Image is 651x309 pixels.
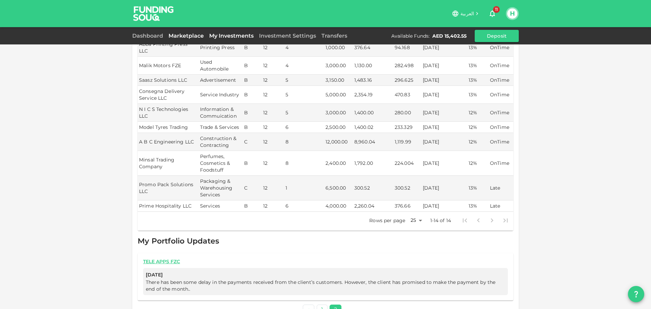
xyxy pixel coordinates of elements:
td: 5 [284,75,324,86]
td: [DATE] [421,133,467,151]
td: 2,260.04 [353,200,393,212]
td: 12 [262,176,284,200]
td: 12 [262,39,284,57]
td: Printing Press [199,39,243,57]
td: 12 [262,151,284,176]
td: 5 [284,104,324,122]
td: Promo Pack Solutions LLC [138,176,199,200]
td: [DATE] [421,200,467,212]
td: 1,119.99 [393,133,421,151]
a: My Investments [206,33,256,39]
td: 300.52 [353,176,393,200]
td: B [243,39,262,57]
td: 12 [262,57,284,75]
td: 2,500.00 [324,122,353,133]
span: العربية [460,11,474,17]
td: Service Industry [199,86,243,104]
td: N I C S Technologies LLC [138,104,199,122]
td: Services [199,200,243,212]
td: OnTime [489,86,513,104]
td: 3,000.00 [324,104,353,122]
td: 376.64 [353,39,393,57]
td: 12 [262,104,284,122]
td: 6 [284,122,324,133]
td: Late [489,200,513,212]
td: 1,400.00 [353,104,393,122]
a: Dashboard [132,33,166,39]
td: OnTime [489,151,513,176]
td: OnTime [489,104,513,122]
td: 296.625 [393,75,421,86]
td: 12,000.00 [324,133,353,151]
td: 1,130.00 [353,57,393,75]
td: 12 [262,200,284,212]
td: Packaging & Warehousing Services [199,176,243,200]
td: C [243,176,262,200]
td: Saasz Solutions LLC [138,75,199,86]
td: 4 [284,39,324,57]
div: 25 [408,215,424,225]
a: TELE APPS FZC [143,258,508,265]
td: [DATE] [421,151,467,176]
td: 1,792.00 [353,151,393,176]
td: 13% [467,75,489,86]
td: 224.004 [393,151,421,176]
td: Model Tyres Trading [138,122,199,133]
td: 12% [467,122,489,133]
td: 1 [284,176,324,200]
td: 6,500.00 [324,176,353,200]
td: [DATE] [421,75,467,86]
td: Construction & Contracting [199,133,243,151]
div: AED 15,402.55 [432,33,467,39]
a: Investment Settings [256,33,319,39]
td: 12 [262,122,284,133]
td: 1,483.16 [353,75,393,86]
button: Deposit [475,30,519,42]
td: [DATE] [421,104,467,122]
span: 11 [493,6,500,13]
td: 470.83 [393,86,421,104]
td: OnTime [489,122,513,133]
td: 13% [467,39,489,57]
td: Consegna Delivery Service LLC [138,86,199,104]
td: 4,000.00 [324,200,353,212]
td: 13% [467,200,489,212]
td: [DATE] [421,86,467,104]
td: 280.00 [393,104,421,122]
td: 1,400.02 [353,122,393,133]
td: B [243,86,262,104]
button: H [507,8,517,19]
td: Late [489,176,513,200]
td: 1,000.00 [324,39,353,57]
td: Trade & Services [199,122,243,133]
td: [DATE] [421,39,467,57]
td: Prime Hospitality LLC [138,200,199,212]
td: A B C Engineering LLC [138,133,199,151]
td: 13% [467,57,489,75]
td: B [243,122,262,133]
td: B [243,75,262,86]
td: OnTime [489,57,513,75]
td: 282.498 [393,57,421,75]
td: 3,150.00 [324,75,353,86]
div: Available Funds : [391,33,430,39]
p: 1-14 of 14 [430,217,451,224]
td: 376.66 [393,200,421,212]
td: 12% [467,151,489,176]
td: 6 [284,200,324,212]
p: Rows per page [369,217,405,224]
td: Advertisement [199,75,243,86]
td: 12 [262,86,284,104]
span: There has been some delay in the payments received from the client’s customers. However, the clie... [146,279,495,292]
td: 13% [467,176,489,200]
td: [DATE] [421,122,467,133]
td: 8,960.04 [353,133,393,151]
a: Transfers [319,33,350,39]
td: C [243,133,262,151]
td: B [243,57,262,75]
td: 12% [467,104,489,122]
td: 4 [284,57,324,75]
td: Abba Printing Press LLC [138,39,199,57]
td: OnTime [489,39,513,57]
td: Malik Motors FZE [138,57,199,75]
